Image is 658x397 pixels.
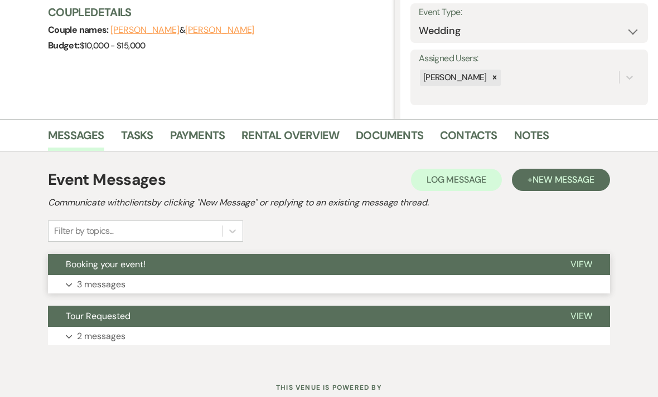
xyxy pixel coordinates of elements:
span: Budget: [48,40,80,51]
h2: Communicate with clients by clicking "New Message" or replying to an existing message thread. [48,196,610,209]
span: Booking your event! [66,258,146,270]
a: Tasks [121,126,153,151]
span: & [110,24,254,36]
span: Tour Requested [66,310,130,322]
a: Rental Overview [241,126,339,151]
button: 2 messages [48,327,610,346]
button: View [553,306,610,327]
button: Tour Requested [48,306,553,327]
span: New Message [533,174,594,185]
button: [PERSON_NAME] [110,26,180,35]
button: Log Message [411,169,502,191]
span: $10,000 - $15,000 [80,40,146,51]
div: Filter by topics... [54,224,114,238]
h3: Couple Details [48,4,384,20]
div: [PERSON_NAME] [420,70,488,86]
label: Event Type: [419,4,640,21]
p: 2 messages [77,329,125,344]
button: View [553,254,610,275]
button: +New Message [512,169,610,191]
a: Contacts [440,126,497,151]
span: View [570,258,592,270]
label: Assigned Users: [419,51,640,67]
span: Log Message [427,174,486,185]
a: Notes [514,126,549,151]
a: Payments [170,126,225,151]
button: 3 messages [48,275,610,294]
a: Documents [356,126,423,151]
span: View [570,310,592,322]
p: 3 messages [77,277,125,292]
button: [PERSON_NAME] [185,26,254,35]
button: Booking your event! [48,254,553,275]
h1: Event Messages [48,168,166,192]
span: Couple names: [48,24,110,36]
a: Messages [48,126,104,151]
